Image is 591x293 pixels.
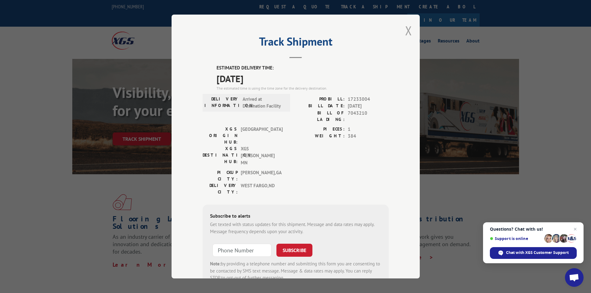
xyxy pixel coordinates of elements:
span: 384 [348,133,389,140]
label: PICKUP CITY: [203,169,238,182]
span: 1 [348,126,389,133]
label: XGS DESTINATION HUB: [203,145,238,166]
span: XGS [PERSON_NAME] MN [241,145,283,166]
label: BILL OF LADING: [296,110,345,123]
div: Chat with XGS Customer Support [490,247,577,259]
label: XGS ORIGIN HUB: [203,126,238,145]
span: Support is online [490,236,542,241]
label: BILL DATE: [296,103,345,110]
label: ESTIMATED DELIVERY TIME: [217,64,389,72]
label: PROBILL: [296,96,345,103]
strong: Note: [210,261,221,267]
span: [GEOGRAPHIC_DATA] [241,126,283,145]
span: Arrived at Destination Facility [243,96,284,110]
span: Close chat [571,225,579,233]
label: PIECES: [296,126,345,133]
div: Open chat [565,268,584,287]
label: DELIVERY CITY: [203,182,238,195]
div: The estimated time is using the time zone for the delivery destination. [217,86,389,91]
span: [DATE] [217,72,389,86]
span: Questions? Chat with us! [490,227,577,232]
span: Chat with XGS Customer Support [506,250,569,255]
label: WEIGHT: [296,133,345,140]
span: [DATE] [348,103,389,110]
span: 7043210 [348,110,389,123]
span: 17233004 [348,96,389,103]
h2: Track Shipment [203,37,389,49]
button: Close modal [405,22,412,39]
label: DELIVERY INFORMATION: [204,96,240,110]
span: WEST FARGO , ND [241,182,283,195]
div: Get texted with status updates for this shipment. Message and data rates may apply. Message frequ... [210,221,381,235]
div: Subscribe to alerts [210,212,381,221]
button: SUBSCRIBE [276,244,312,257]
span: [PERSON_NAME] , GA [241,169,283,182]
div: by providing a telephone number and submitting this form you are consenting to be contacted by SM... [210,260,381,282]
input: Phone Number [213,244,271,257]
